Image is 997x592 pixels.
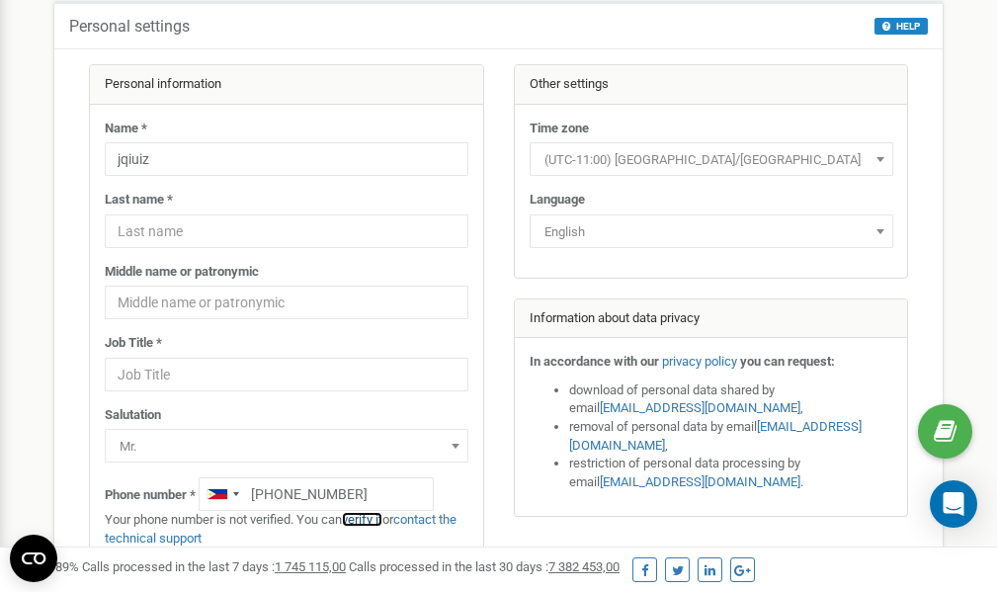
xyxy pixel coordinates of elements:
[740,354,835,369] strong: you can request:
[874,18,928,35] button: HELP
[548,559,620,574] u: 7 382 453,00
[200,478,245,510] div: Telephone country code
[530,142,893,176] span: (UTC-11:00) Pacific/Midway
[10,535,57,582] button: Open CMP widget
[105,263,259,282] label: Middle name or patronymic
[105,120,147,138] label: Name *
[530,214,893,248] span: English
[82,559,346,574] span: Calls processed in the last 7 days :
[105,512,457,546] a: contact the technical support
[537,146,886,174] span: (UTC-11:00) Pacific/Midway
[537,218,886,246] span: English
[105,191,173,210] label: Last name *
[105,286,468,319] input: Middle name or patronymic
[105,358,468,391] input: Job Title
[569,419,862,453] a: [EMAIL_ADDRESS][DOMAIN_NAME]
[530,120,589,138] label: Time zone
[349,559,620,574] span: Calls processed in the last 30 days :
[930,480,977,528] div: Open Intercom Messenger
[105,142,468,176] input: Name
[515,299,908,339] div: Information about data privacy
[530,354,659,369] strong: In accordance with our
[69,18,190,36] h5: Personal settings
[275,559,346,574] u: 1 745 115,00
[600,400,800,415] a: [EMAIL_ADDRESS][DOMAIN_NAME]
[105,406,161,425] label: Salutation
[530,191,585,210] label: Language
[515,65,908,105] div: Other settings
[569,381,893,418] li: download of personal data shared by email ,
[105,429,468,463] span: Mr.
[105,334,162,353] label: Job Title *
[105,214,468,248] input: Last name
[199,477,434,511] input: +1-800-555-55-55
[600,474,800,489] a: [EMAIL_ADDRESS][DOMAIN_NAME]
[569,418,893,455] li: removal of personal data by email ,
[662,354,737,369] a: privacy policy
[105,486,196,505] label: Phone number *
[105,511,468,548] p: Your phone number is not verified. You can or
[112,433,461,461] span: Mr.
[569,455,893,491] li: restriction of personal data processing by email .
[342,512,382,527] a: verify it
[90,65,483,105] div: Personal information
